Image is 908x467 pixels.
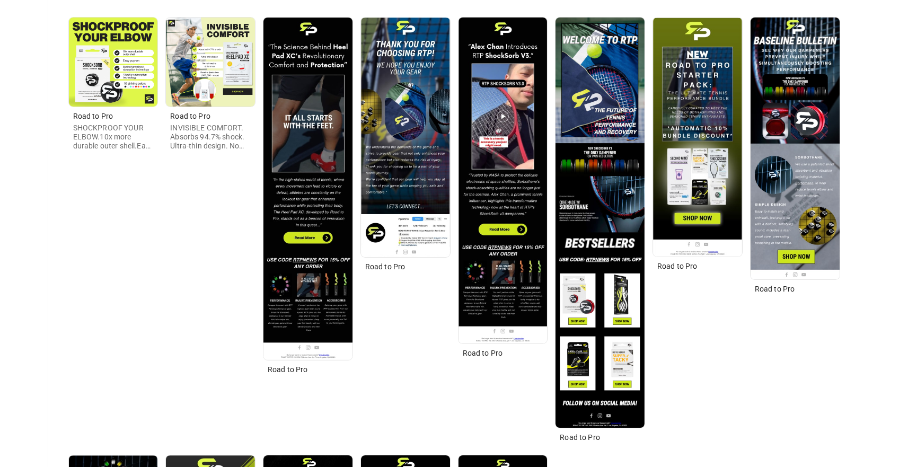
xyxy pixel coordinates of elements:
[166,17,255,107] img: Image
[459,17,548,343] img: Image
[751,17,840,279] img: Image
[653,17,742,257] img: Image
[361,17,450,257] img: Image
[73,124,154,203] span: SHOCKPROOF YOUR ELBOW.10x more durable outer shell.Easy pop-on.Sorbothane shock absorption techno...
[170,112,210,120] span: Road to Pro
[73,112,113,120] span: Road to Pro
[755,285,795,293] span: Road to Pro
[268,365,308,374] span: Road to Pro
[463,349,503,357] span: Road to Pro
[657,262,698,270] span: Road to Pro
[556,17,645,427] img: Image
[263,17,352,360] img: Image
[170,124,244,186] span: INVISIBLE COMFORT. Absorbs 94.7% shock. Ultra-thin design. No noticeable difference. Durable (tes...
[365,262,405,271] span: Road to Pro
[69,17,158,107] img: Image
[560,433,600,442] span: Road to Pro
